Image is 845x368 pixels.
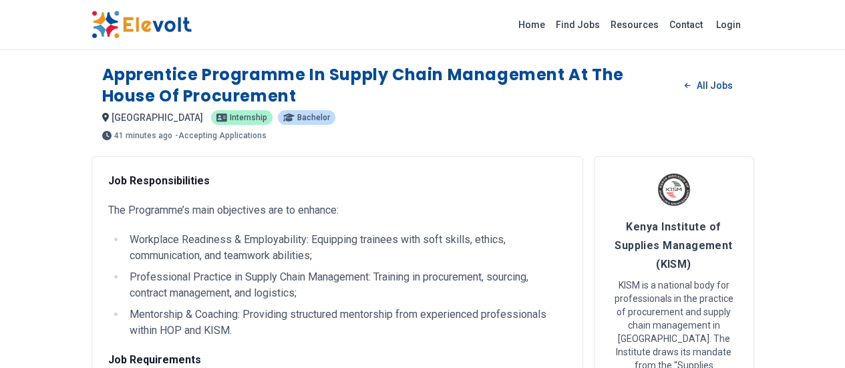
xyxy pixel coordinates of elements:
[108,174,210,187] strong: Job Responsibilities
[92,11,192,39] img: Elevolt
[550,14,605,35] a: Find Jobs
[102,64,675,107] h1: Apprentice Programme in Supply Chain Management at the House of Procurement
[108,353,201,366] strong: Job Requirements
[605,14,664,35] a: Resources
[230,114,267,122] span: internship
[126,307,566,339] li: Mentorship & Coaching: Providing structured mentorship from experienced professionals within HOP ...
[126,269,566,301] li: Professional Practice in Supply Chain Management: Training in procurement, sourcing, contract man...
[175,132,267,140] p: - Accepting Applications
[664,14,708,35] a: Contact
[615,220,733,270] span: Kenya Institute of Supplies Management (KISM)
[513,14,550,35] a: Home
[708,11,749,38] a: Login
[112,112,203,123] span: [GEOGRAPHIC_DATA]
[114,132,172,140] span: 41 minutes ago
[657,173,691,206] img: Kenya Institute of Supplies Management (KISM)
[674,75,743,96] a: All Jobs
[297,114,330,122] span: Bachelor
[126,232,566,264] li: Workplace Readiness & Employability: Equipping trainees with soft skills, ethics, communication, ...
[108,202,566,218] p: The Programme’s main objectives are to enhance:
